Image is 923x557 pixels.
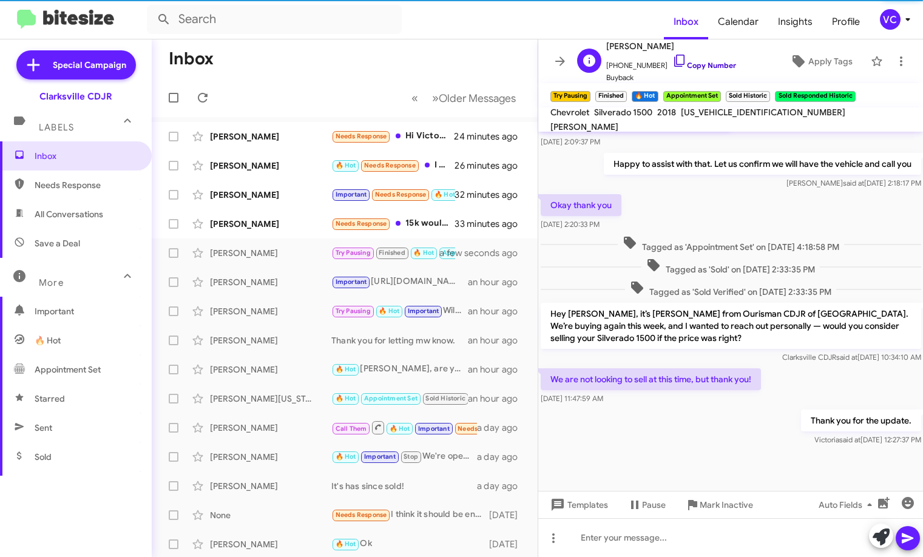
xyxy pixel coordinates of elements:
[541,194,621,216] p: Okay thank you
[364,394,418,402] span: Appointment Set
[657,107,676,118] span: 2018
[595,91,627,102] small: Finished
[35,393,65,405] span: Starred
[210,276,331,288] div: [PERSON_NAME]
[455,160,528,172] div: 26 minutes ago
[405,86,523,110] nav: Page navigation example
[210,363,331,376] div: [PERSON_NAME]
[210,393,331,405] div: [PERSON_NAME][US_STATE]
[336,249,371,257] span: Try Pausing
[425,86,523,110] button: Next
[35,237,80,249] span: Save a Deal
[331,158,455,172] div: I am free now to talk if that works
[210,334,331,346] div: [PERSON_NAME]
[550,121,618,132] span: [PERSON_NAME]
[210,189,331,201] div: [PERSON_NAME]
[603,153,921,175] p: Happy to assist with that. Let us confirm we will have the vehicle and call you
[839,435,860,444] span: said at
[16,50,136,79] a: Special Campaign
[35,363,101,376] span: Appointment Set
[642,494,666,516] span: Pause
[411,90,418,106] span: «
[477,422,528,434] div: a day ago
[336,540,356,548] span: 🔥 Hot
[39,122,74,133] span: Labels
[538,494,618,516] button: Templates
[594,107,652,118] span: Silverado 1500
[775,91,855,102] small: Sold Responded Historic
[548,494,608,516] span: Templates
[336,220,387,228] span: Needs Response
[458,425,509,433] span: Needs Response
[550,91,590,102] small: Try Pausing
[663,91,721,102] small: Appointment Set
[331,537,489,551] div: Ok
[379,249,405,257] span: Finished
[35,208,103,220] span: All Conversations
[210,451,331,463] div: [PERSON_NAME]
[455,130,528,143] div: 24 minutes ago
[331,187,455,201] div: Hmm okay.
[331,420,477,435] div: Hi what's going on
[408,307,439,315] span: Important
[210,130,331,143] div: [PERSON_NAME]
[35,334,61,346] span: 🔥 Hot
[53,59,126,71] span: Special Campaign
[870,9,910,30] button: VC
[768,4,822,39] a: Insights
[210,480,331,492] div: [PERSON_NAME]
[336,278,367,286] span: Important
[468,334,527,346] div: an hour ago
[800,410,921,431] p: Thank you for the update.
[708,4,768,39] a: Calendar
[210,247,331,259] div: [PERSON_NAME]
[35,305,138,317] span: Important
[434,191,455,198] span: 🔥 Hot
[336,365,356,373] span: 🔥 Hot
[336,307,371,315] span: Try Pausing
[432,90,439,106] span: »
[336,191,367,198] span: Important
[336,132,387,140] span: Needs Response
[477,480,528,492] div: a day ago
[404,86,425,110] button: Previous
[331,246,455,260] div: Thank you for the update.
[331,391,468,405] div: I would like to schedule a visit to the dealership. When are you available to visit?
[39,277,64,288] span: More
[331,217,455,231] div: 15k would be to low. I'll pass. Thank you
[617,235,844,253] span: Tagged as 'Appointment Set' on [DATE] 4:18:58 PM
[210,422,331,434] div: [PERSON_NAME]
[880,9,901,30] div: VC
[468,363,527,376] div: an hour ago
[700,494,753,516] span: Mark Inactive
[819,494,877,516] span: Auto Fields
[822,4,870,39] span: Profile
[331,480,477,492] div: It's has since sold!
[489,509,528,521] div: [DATE]
[618,494,675,516] button: Pause
[606,53,736,72] span: [PHONE_NUMBER]
[782,353,921,362] span: Clarksville CDJR [DATE] 10:34:10 AM
[541,220,600,229] span: [DATE] 2:20:33 PM
[726,91,770,102] small: Sold Historic
[413,249,434,257] span: 🔥 Hot
[210,305,331,317] div: [PERSON_NAME]
[541,303,921,349] p: Hey [PERSON_NAME], it’s [PERSON_NAME] from Ourisman CDJR of [GEOGRAPHIC_DATA]. We’re buying again...
[606,72,736,84] span: Buyback
[375,191,427,198] span: Needs Response
[664,4,708,39] a: Inbox
[455,247,528,259] div: a few seconds ago
[331,129,455,143] div: Hi Victoria...my Compass is paid off completely and I am now 69 so I am hoping to never buy anoth...
[477,451,528,463] div: a day ago
[210,218,331,230] div: [PERSON_NAME]
[842,178,864,187] span: said at
[35,451,52,463] span: Sold
[550,107,589,118] span: Chevrolet
[336,453,356,461] span: 🔥 Hot
[331,304,468,318] div: Will do
[210,538,331,550] div: [PERSON_NAME]
[331,362,468,376] div: [PERSON_NAME], are you available to visit the dealership?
